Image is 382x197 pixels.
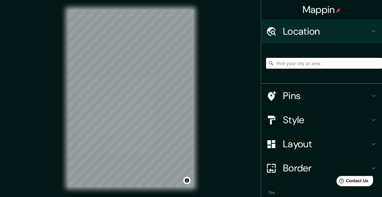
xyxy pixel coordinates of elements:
input: Pick your city or area [266,58,382,69]
div: Border [261,156,382,180]
label: Size [268,190,275,195]
img: pin-icon.png [336,8,341,13]
div: Layout [261,132,382,156]
h4: Border [283,162,370,174]
canvas: Map [68,10,194,187]
div: Style [261,108,382,132]
div: Pins [261,84,382,108]
div: Location [261,19,382,43]
h4: Location [283,25,370,37]
button: Toggle attribution [183,177,191,184]
h4: Style [283,114,370,126]
iframe: Help widget launcher [328,174,375,190]
h4: Pins [283,90,370,102]
h4: Layout [283,138,370,150]
h4: Mappin [303,4,341,16]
